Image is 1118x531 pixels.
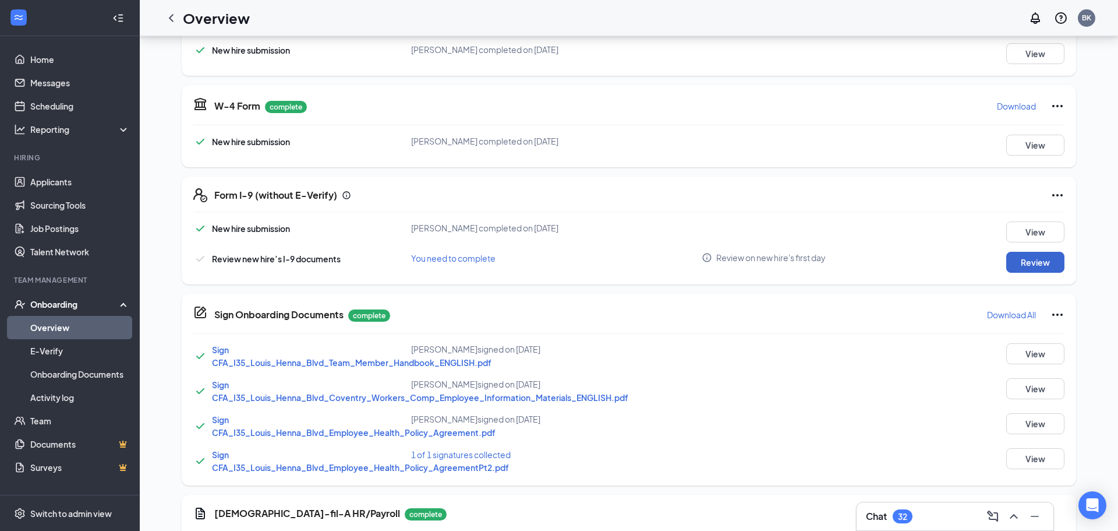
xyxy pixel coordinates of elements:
button: View [1006,378,1064,399]
div: Reporting [30,124,130,135]
span: New hire submission [212,136,290,147]
svg: Checkmark [193,252,207,266]
div: Team Management [14,275,128,285]
svg: Checkmark [193,349,207,363]
a: DocumentsCrown [30,432,130,456]
span: Review on new hire's first day [716,252,826,263]
button: Review [1006,252,1064,273]
a: Sign CFA_I35_Louis_Henna_Blvd_Employee_Health_Policy_Agreement.pdf [212,414,496,438]
a: Sign CFA_I35_Louis_Henna_Blvd_Team_Member_Handbook_ENGLISH.pdf [212,344,491,368]
a: E-Verify [30,339,130,363]
svg: Info [342,191,351,200]
h1: Overview [183,8,250,28]
a: Home [30,48,130,71]
button: ComposeMessage [983,507,1002,526]
svg: UserCheck [14,298,26,310]
h3: Chat [866,510,887,523]
p: Download [997,100,1036,112]
button: Download All [986,305,1036,324]
div: Onboarding [30,298,120,310]
span: [PERSON_NAME] completed on [DATE] [411,223,558,233]
button: View [1006,448,1064,469]
p: complete [348,310,390,322]
a: Sign CFA_I35_Louis_Henna_Blvd_Employee_Health_Policy_AgreementPt2.pdf [212,449,509,473]
a: Talent Network [30,240,130,263]
svg: Collapse [112,12,124,24]
div: [PERSON_NAME] signed on [DATE] [411,413,702,425]
p: Download All [987,309,1036,321]
span: New hire submission [212,45,290,55]
svg: Notifications [1028,11,1042,25]
p: complete [405,508,447,521]
h5: Sign Onboarding Documents [214,308,344,321]
svg: Ellipses [1050,188,1064,202]
span: Review new hire’s I-9 documents [212,254,341,264]
div: [PERSON_NAME] signed on [DATE] [411,343,702,355]
a: Team [30,409,130,432]
p: complete [265,101,307,113]
svg: Minimize [1028,509,1042,523]
span: [PERSON_NAME] completed on [DATE] [411,44,558,55]
button: View [1006,135,1064,156]
svg: Checkmark [193,135,207,149]
button: View [1006,221,1064,242]
a: Job Postings [30,217,130,240]
svg: FormI9EVerifyIcon [193,188,207,202]
svg: ChevronLeft [164,11,178,25]
button: Minimize [1025,507,1044,526]
button: View [1006,43,1064,64]
svg: Checkmark [193,384,207,398]
svg: Checkmark [193,43,207,57]
div: Switch to admin view [30,508,112,519]
svg: WorkstreamLogo [13,12,24,23]
svg: Info [702,252,712,263]
a: Overview [30,316,130,339]
span: [PERSON_NAME] completed on [DATE] [411,136,558,146]
a: Applicants [30,170,130,194]
div: 32 [898,512,907,522]
svg: Analysis [14,124,26,135]
div: BK [1082,13,1091,23]
svg: Checkmark [193,221,207,235]
svg: Checkmark [193,454,207,468]
h5: Form I-9 (without E-Verify) [214,189,337,202]
a: Scheduling [30,94,130,118]
svg: ComposeMessage [986,509,1000,523]
h5: [DEMOGRAPHIC_DATA]-fil-A HR/Payroll [214,507,400,520]
svg: Ellipses [1050,308,1064,322]
span: New hire submission [212,223,290,234]
a: Onboarding Documents [30,363,130,386]
button: View [1006,413,1064,434]
a: Sign CFA_I35_Louis_Henna_Blvd_Coventry_Workers_Comp_Employee_Information_Materials_ENGLISH.pdf [212,379,628,403]
svg: TaxGovernmentIcon [193,97,207,111]
button: View [1006,343,1064,364]
a: Sourcing Tools [30,194,130,217]
a: SurveysCrown [30,456,130,479]
svg: Settings [14,508,26,519]
div: Hiring [14,153,128,163]
span: 1 of 1 signatures collected [411,449,511,460]
a: Activity log [30,386,130,409]
div: [PERSON_NAME] signed on [DATE] [411,378,702,390]
button: Download [996,97,1036,115]
svg: ChevronUp [1007,509,1021,523]
svg: QuestionInfo [1054,11,1068,25]
svg: Checkmark [193,419,207,433]
a: Messages [30,71,130,94]
button: ChevronUp [1004,507,1023,526]
div: Open Intercom Messenger [1078,491,1106,519]
span: You need to complete [411,253,496,263]
svg: CompanyDocumentIcon [193,305,207,319]
svg: Ellipses [1050,99,1064,113]
svg: Document [193,507,207,521]
h5: W-4 Form [214,100,260,112]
